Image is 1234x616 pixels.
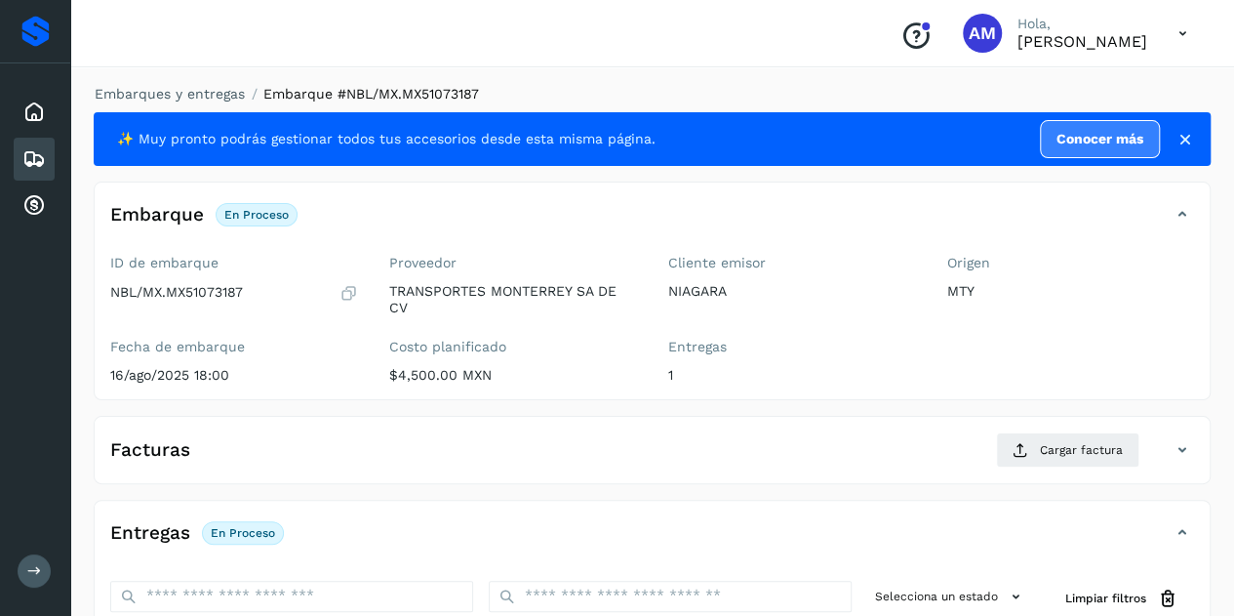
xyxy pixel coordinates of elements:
label: Entregas [668,339,916,355]
p: NIAGARA [668,283,916,300]
span: Limpiar filtros [1065,590,1146,607]
label: Cliente emisor [668,255,916,271]
label: Origen [946,255,1194,271]
label: Fecha de embarque [110,339,358,355]
h4: Facturas [110,439,190,462]
p: Angele Monserrat Manriquez Bisuett [1017,32,1147,51]
div: Inicio [14,91,55,134]
div: Embarques [14,138,55,181]
div: EmbarqueEn proceso [95,198,1210,247]
h4: Embarque [110,204,204,226]
p: NBL/MX.MX51073187 [110,284,243,301]
span: ✨ Muy pronto podrás gestionar todos tus accesorios desde esta misma página. [117,129,656,149]
p: Hola, [1017,16,1147,32]
nav: breadcrumb [94,84,1211,104]
button: Cargar factura [996,432,1139,468]
p: $4,500.00 MXN [389,367,637,384]
span: Cargar factura [1040,441,1123,459]
div: FacturasCargar factura [95,432,1210,483]
div: EntregasEn proceso [95,516,1210,565]
label: ID de embarque [110,255,358,271]
p: 1 [668,367,916,384]
label: Costo planificado [389,339,637,355]
span: Embarque #NBL/MX.MX51073187 [263,86,479,102]
p: MTY [946,283,1194,300]
p: En proceso [224,208,289,222]
h4: Entregas [110,522,190,545]
a: Embarques y entregas [95,86,245,102]
p: TRANSPORTES MONTERREY SA DE CV [389,283,637,316]
a: Conocer más [1040,120,1160,158]
p: 16/ago/2025 18:00 [110,367,358,384]
label: Proveedor [389,255,637,271]
button: Selecciona un estado [867,581,1034,613]
div: Cuentas por cobrar [14,185,55,227]
p: En proceso [211,526,275,540]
